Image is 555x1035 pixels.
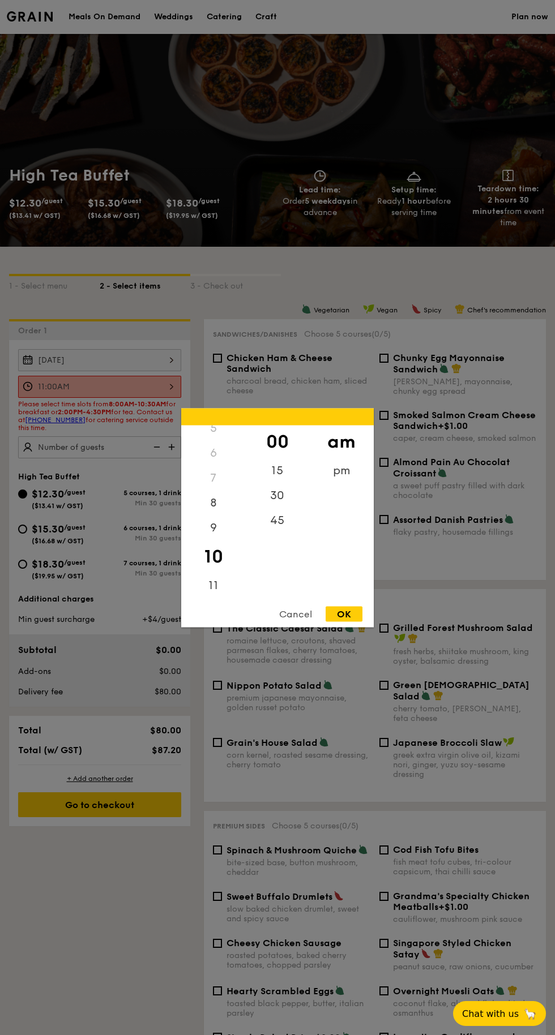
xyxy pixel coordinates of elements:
span: 🦙 [523,1007,537,1020]
div: pm [309,458,373,483]
div: 6 [181,440,245,465]
div: 45 [245,508,309,532]
div: 15 [245,458,309,483]
div: 8 [181,490,245,515]
button: Chat with us🦙 [453,1001,546,1026]
div: 10 [181,540,245,573]
div: am [309,425,373,458]
div: OK [326,606,362,621]
span: Chat with us [462,1008,519,1019]
div: 00 [245,425,309,458]
div: 11 [181,573,245,598]
div: 5 [181,415,245,440]
div: 9 [181,515,245,540]
div: 30 [245,483,309,508]
div: 7 [181,465,245,490]
div: Cancel [268,606,323,621]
